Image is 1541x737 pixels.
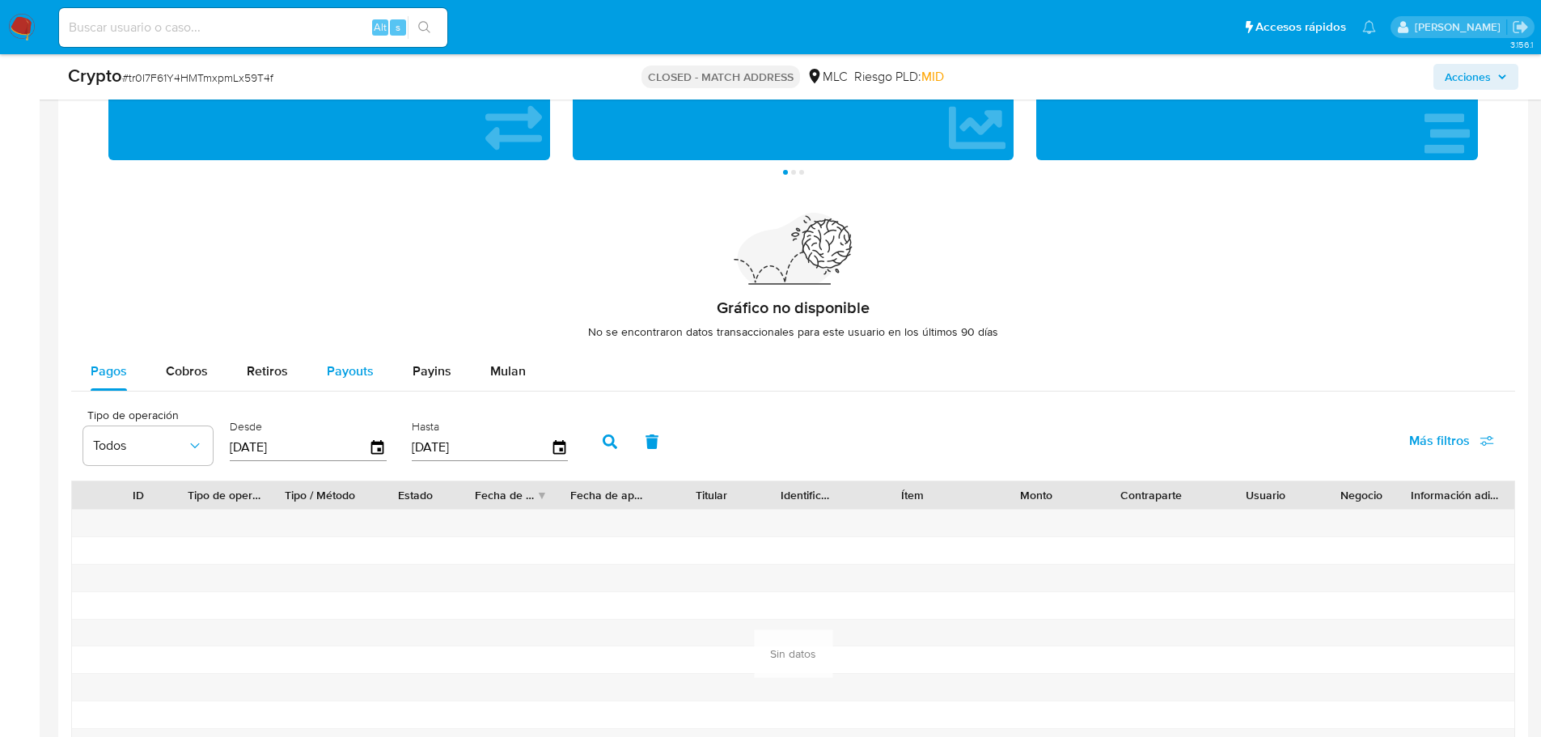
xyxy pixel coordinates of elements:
[806,68,848,86] div: MLC
[408,16,441,39] button: search-icon
[1362,20,1376,34] a: Notificaciones
[396,19,400,35] span: s
[1415,19,1506,35] p: nicolas.tyrkiel@mercadolibre.com
[1512,19,1529,36] a: Salir
[1433,64,1518,90] button: Acciones
[1255,19,1346,36] span: Accesos rápidos
[641,66,800,88] p: CLOSED - MATCH ADDRESS
[59,17,447,38] input: Buscar usuario o caso...
[854,68,944,86] span: Riesgo PLD:
[68,62,122,88] b: Crypto
[374,19,387,35] span: Alt
[1510,38,1533,51] span: 3.156.1
[1445,64,1491,90] span: Acciones
[122,70,273,86] span: # tr0I7F61Y4HMTmxpmLx59T4f
[921,67,944,86] span: MID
